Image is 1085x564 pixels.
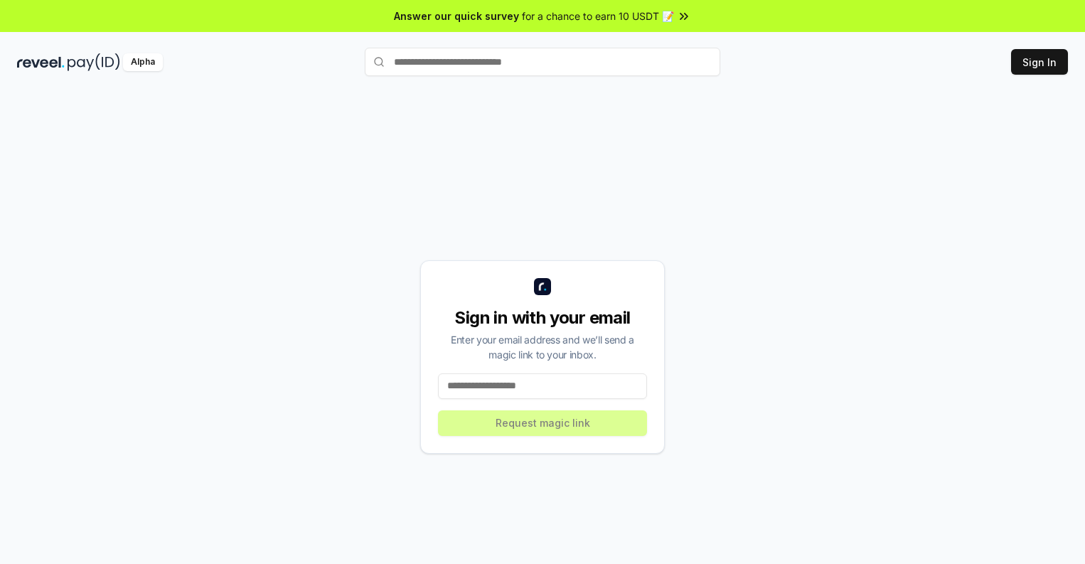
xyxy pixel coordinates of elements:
[394,9,519,23] span: Answer our quick survey
[438,307,647,329] div: Sign in with your email
[123,53,163,71] div: Alpha
[17,53,65,71] img: reveel_dark
[522,9,674,23] span: for a chance to earn 10 USDT 📝
[534,278,551,295] img: logo_small
[68,53,120,71] img: pay_id
[1011,49,1068,75] button: Sign In
[438,332,647,362] div: Enter your email address and we’ll send a magic link to your inbox.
